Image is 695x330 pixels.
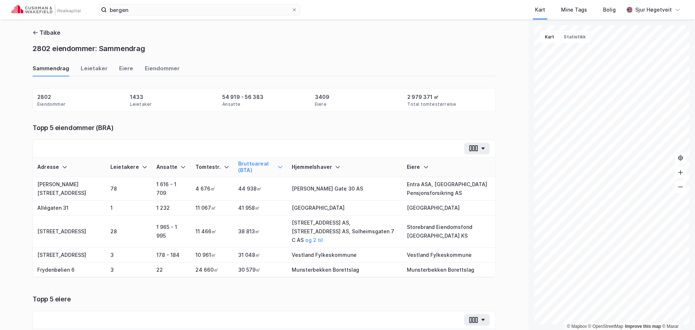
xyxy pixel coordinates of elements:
[403,201,496,216] td: [GEOGRAPHIC_DATA]
[535,5,545,14] div: Kart
[145,64,180,76] div: Eiendommer
[191,216,234,248] td: 11 466㎡
[33,248,106,263] td: [STREET_ADDRESS]
[407,164,491,171] div: Eiere
[33,201,106,216] td: Allégaten 31
[234,177,287,201] td: 44 938㎡
[287,177,403,201] td: [PERSON_NAME] Gate 30 AS
[130,93,143,101] div: 1433
[407,101,456,107] div: Total tomtestørrelse
[561,5,587,14] div: Mine Tags
[106,263,152,277] td: 3
[156,164,187,171] div: Ansatte
[315,93,329,101] div: 3409
[81,64,108,76] div: Leietaker
[407,93,439,101] div: 2 979 371 ㎡
[110,164,148,171] div: Leietakere
[635,5,672,14] div: Sjur Høgetveit
[234,248,287,263] td: 31 048㎡
[287,248,403,263] td: Vestland Fylkeskommune
[152,177,191,201] td: 1 616 - 1 709
[37,164,102,171] div: Adresse
[222,93,264,101] div: 54 919 - 56 383
[191,201,234,216] td: 11 067㎡
[106,248,152,263] td: 3
[234,201,287,216] td: 41 958㎡
[130,101,152,107] div: Leietaker
[106,201,152,216] td: 1
[106,216,152,248] td: 28
[659,295,695,330] div: Kontrollprogram for chat
[37,93,51,101] div: 2802
[106,177,152,201] td: 78
[588,324,623,329] a: OpenStreetMap
[659,295,695,330] iframe: Chat Widget
[152,248,191,263] td: 178 - 184
[625,324,661,329] a: Improve this map
[191,248,234,263] td: 10 961㎡
[292,164,398,171] div: Hjemmelshaver
[603,5,616,14] div: Bolig
[152,216,191,248] td: 1 965 - 1 995
[403,177,496,201] td: Entra ASA, [GEOGRAPHIC_DATA] Pensjonsforsikring AS
[403,248,496,263] td: Vestland Fylkeskommune
[315,101,327,107] div: Eiere
[33,43,145,54] div: 2802 eiendommer: Sammendrag
[234,263,287,277] td: 30 579㎡
[234,216,287,248] td: 38 813㎡
[559,31,590,43] button: Statistikk
[33,64,69,76] div: Sammendrag
[191,177,234,201] td: 4 676㎡
[567,324,587,329] a: Mapbox
[191,263,234,277] td: 24 660㎡
[33,177,106,201] td: [PERSON_NAME][STREET_ADDRESS]
[12,5,80,15] img: cushman-wakefield-realkapital-logo.202ea83816669bd177139c58696a8fa1.svg
[222,101,240,107] div: Ansatte
[37,101,66,107] div: Eiendommer
[195,164,229,171] div: Tomtestr.
[403,216,496,248] td: Storebrand Eiendomsfond [GEOGRAPHIC_DATA] KS
[119,64,133,76] div: Eiere
[540,31,559,43] button: Kart
[152,263,191,277] td: 22
[292,218,398,245] div: [STREET_ADDRESS] AS, [STREET_ADDRESS] AS, Solheimsgaten 7 C AS
[33,216,106,248] td: [STREET_ADDRESS]
[33,28,60,37] button: Tilbake
[107,4,291,15] input: Søk på adresse, matrikkel, gårdeiere, leietakere eller personer
[33,124,496,132] div: Topp 5 eiendommer (BRA)
[403,263,496,277] td: Munsterbekken Borettslag
[238,160,283,174] div: Bruttoareal (BTA)
[287,263,403,277] td: Munsterbekken Borettslag
[33,263,106,277] td: Frydenbølien 6
[287,201,403,216] td: [GEOGRAPHIC_DATA]
[152,201,191,216] td: 1 232
[33,295,496,304] div: Topp 5 eiere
